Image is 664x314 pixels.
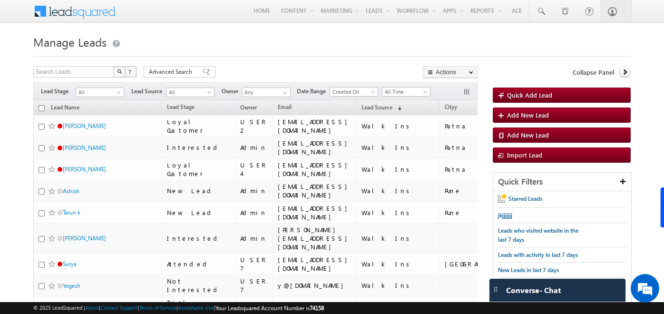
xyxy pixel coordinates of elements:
a: Show All Items [278,88,290,98]
div: Walk Ins [361,143,435,152]
span: Starred Leads [508,195,542,202]
div: [EMAIL_ADDRESS][DOMAIN_NAME] [278,118,352,135]
span: Advanced Search [149,68,195,76]
a: Ashish [63,187,79,195]
div: Interested [167,143,231,152]
span: ? [128,68,133,76]
span: Import Lead [507,151,542,159]
a: Terms of Service [139,304,176,311]
div: Walk Ins [361,281,435,290]
span: (sorted descending) [394,104,401,112]
span: Your Leadsquared Account Number is [215,304,324,312]
div: Interested [167,234,231,243]
a: Lead Name [46,102,84,115]
a: Yogesh [63,282,80,289]
a: Created On [330,87,378,97]
span: All [76,88,121,97]
span: Quick Add Lead [507,91,552,99]
span: Owner [240,104,257,111]
span: Owner [222,87,242,96]
div: Walk Ins [361,260,435,268]
div: Pune [445,208,515,217]
span: jkjjjjjjj [498,212,512,219]
input: Type to Search [242,88,291,97]
span: Date Range [297,87,330,96]
div: Admin [240,186,268,195]
div: [PERSON_NAME][EMAIL_ADDRESS][DOMAIN_NAME] [278,226,352,251]
a: Cityy [440,102,462,114]
div: Walk Ins [361,122,435,130]
div: USER 4 [240,161,268,178]
div: Quick Filters [493,173,631,191]
div: [EMAIL_ADDRESS][DOMAIN_NAME] [278,255,352,273]
span: Created On [330,88,375,96]
span: All Time [382,88,428,96]
div: [EMAIL_ADDRESS][DOMAIN_NAME] [278,139,352,156]
div: Attended [167,260,231,268]
div: [EMAIL_ADDRESS][DOMAIN_NAME] [278,182,352,199]
a: Tarun k [63,209,80,216]
div: Walk Ins [361,208,435,217]
span: Leads who visited website in the last 7 days [498,227,578,243]
div: USER 2 [240,118,268,135]
span: © 2025 LeadSquared | | | | | [33,304,324,313]
span: Add New Lead [507,131,549,139]
a: Lead Source (sorted descending) [357,102,406,114]
div: Walk Ins [361,165,435,174]
a: Lead Stage [162,102,199,114]
img: carter-drag [492,285,499,293]
div: Loyal Customer [167,161,231,178]
a: Acceptable Use [178,304,214,311]
div: New Lead [167,208,231,217]
span: Cityy [445,103,457,110]
span: 74158 [310,304,324,312]
div: Admin [240,234,268,243]
div: Pune [445,186,515,195]
span: Collapse Panel [573,68,614,77]
a: All Time [382,87,430,97]
div: New Lead [167,186,231,195]
div: Loyal Customer [167,118,231,135]
div: [EMAIL_ADDRESS][DOMAIN_NAME] [278,161,352,178]
div: Walk Ins [361,186,435,195]
span: All [166,88,212,97]
a: [PERSON_NAME] [63,144,106,151]
span: Manage Leads [33,34,107,49]
a: Contact Support [100,304,138,311]
img: Search [117,69,122,74]
a: All [76,88,124,97]
div: USER 7 [240,277,268,294]
div: [GEOGRAPHIC_DATA] [445,260,515,268]
div: Patna [445,143,515,152]
a: [PERSON_NAME] [63,235,106,242]
div: Patna [445,122,515,130]
span: Lead Stage [167,103,195,110]
span: Leads with activity in last 7 days [498,251,578,258]
a: [PERSON_NAME] [63,166,106,173]
div: Patna [445,165,515,174]
div: USER 7 [240,255,268,273]
span: Lead Stage [41,87,76,96]
button: ? [125,66,137,78]
span: Lead Source [131,87,166,96]
div: Admin [240,208,268,217]
a: All [166,88,215,97]
span: New Leads in last 7 days [498,266,559,274]
span: Lead Source [361,104,392,111]
div: Admin [240,143,268,152]
a: Surya [63,260,77,267]
div: Not Interested [167,277,231,294]
input: Check all records [39,105,45,111]
a: About [85,304,99,311]
div: y@[DOMAIN_NAME] [278,281,352,290]
span: Add New Lead [507,111,549,119]
span: Email [278,103,292,110]
button: Actions [423,66,478,78]
a: Email [273,102,296,114]
span: Converse - Chat [506,286,561,294]
div: [EMAIL_ADDRESS][DOMAIN_NAME] [278,204,352,221]
a: [PERSON_NAME] [63,122,106,129]
div: Walk Ins [361,234,435,243]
